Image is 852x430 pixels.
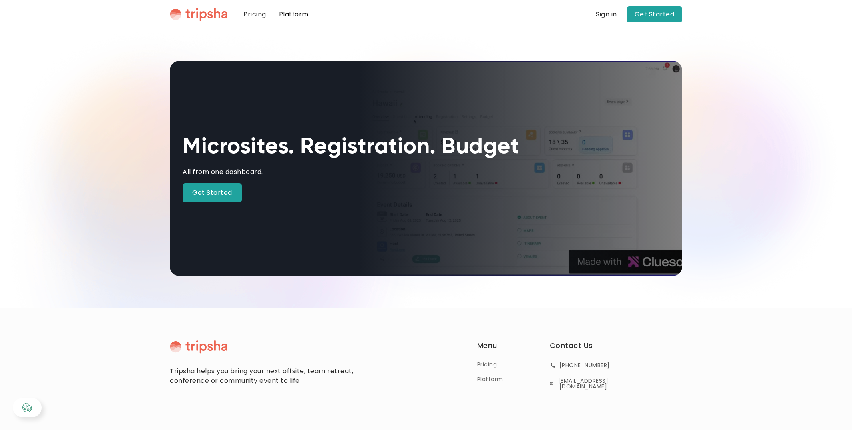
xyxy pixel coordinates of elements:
div: Menu [477,340,497,354]
img: Tripsha Logo [170,8,227,21]
a: Get Started [627,6,683,22]
a: Platform [477,375,503,384]
div: [EMAIL_ADDRESS][DOMAIN_NAME] [557,378,610,389]
a: [EMAIL_ADDRESS][DOMAIN_NAME] [550,376,610,391]
a: home [170,8,227,21]
a: Pricing [477,360,497,369]
div: Sign in [596,11,617,18]
div: Contact Us [550,340,593,354]
div: [PHONE_NUMBER] [559,362,610,368]
a: [PHONE_NUMBER] [550,360,610,370]
h1: Microsites. Registration. Budget [183,134,519,161]
a: Get Started [183,183,242,202]
a: Sign in [596,10,617,19]
div: Tripsha helps you bring your next offsite, team retreat, conference or community event to life [170,366,362,386]
div: All from one dashboard. [183,167,263,177]
img: Tripsha Logo [170,340,227,354]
